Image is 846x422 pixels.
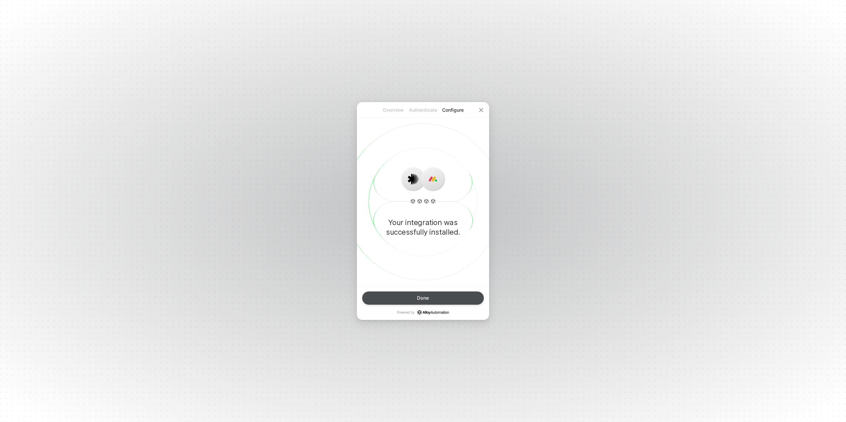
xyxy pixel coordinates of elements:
button: Done [362,291,484,305]
p: Overview [378,107,408,113]
div: Done [417,295,429,301]
p: Powered by [397,310,449,315]
p: Your integration was successfully installed. [367,218,479,237]
span: icon-close [479,107,484,113]
p: Configure [438,107,468,113]
img: icon [428,174,438,184]
img: icon [408,174,418,184]
p: Authenticate [408,107,438,113]
a: icon-success [417,310,449,315]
